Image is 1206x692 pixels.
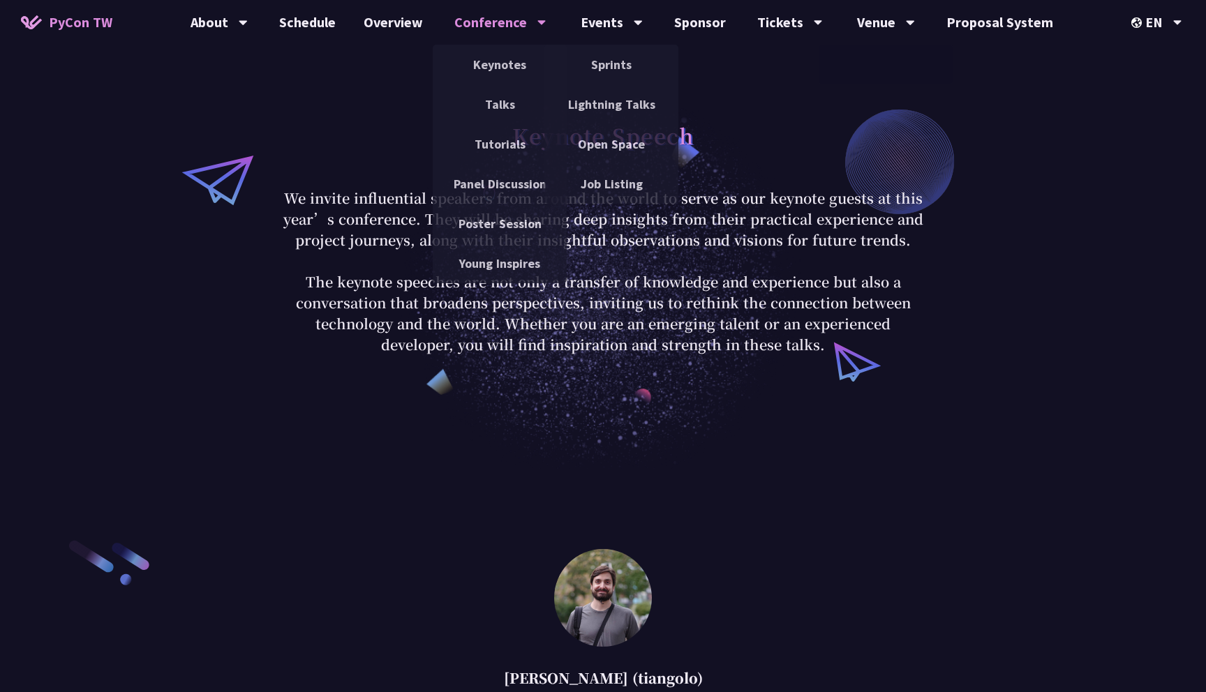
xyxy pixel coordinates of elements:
a: Job Listing [544,167,678,200]
a: Talks [433,88,567,121]
a: Poster Session [433,207,567,240]
a: PyCon TW [7,5,126,40]
a: Tutorials [433,128,567,160]
a: Open Space [544,128,678,160]
p: We invite influential speakers from around the world to serve as our keynote guests at this year’... [278,188,928,355]
img: Sebastián Ramírez (tiangolo) [554,549,652,647]
span: PyCon TW [49,12,112,33]
a: Young Inspires [433,247,567,280]
img: Home icon of PyCon TW 2025 [21,15,42,29]
img: Locale Icon [1131,17,1145,28]
a: Panel Discussion [433,167,567,200]
a: Keynotes [433,48,567,81]
a: Lightning Talks [544,88,678,121]
a: Sprints [544,48,678,81]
